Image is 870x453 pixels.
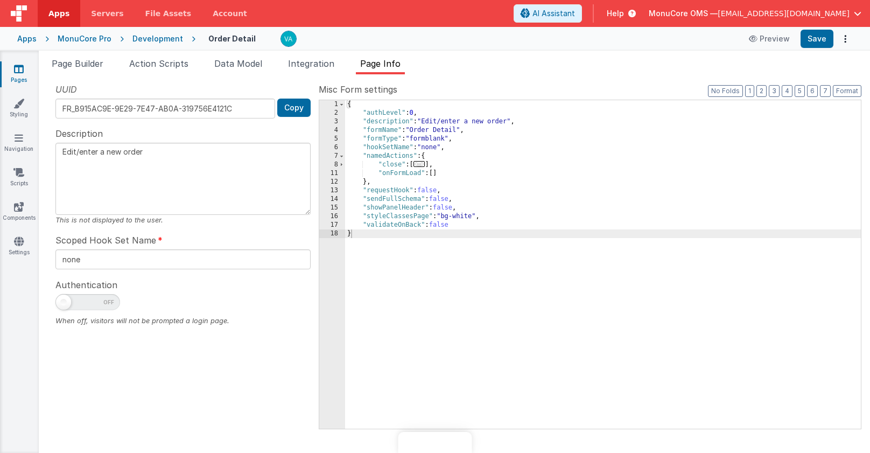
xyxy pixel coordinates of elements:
[55,83,77,96] span: UUID
[17,33,37,44] div: Apps
[319,100,345,109] div: 1
[319,135,345,143] div: 5
[129,58,188,69] span: Action Scripts
[319,109,345,117] div: 2
[820,85,831,97] button: 7
[795,85,805,97] button: 5
[145,8,192,19] span: File Assets
[214,58,262,69] span: Data Model
[55,127,103,140] span: Description
[833,85,861,97] button: Format
[58,33,111,44] div: MonuCore Pro
[48,8,69,19] span: Apps
[360,58,401,69] span: Page Info
[319,204,345,212] div: 15
[769,85,780,97] button: 3
[91,8,123,19] span: Servers
[838,31,853,46] button: Options
[281,31,296,46] img: d97663ceb9b5fe134a022c3e0b4ea6c6
[55,234,156,247] span: Scoped Hook Set Name
[782,85,792,97] button: 4
[319,186,345,195] div: 13
[319,143,345,152] div: 6
[277,99,311,117] button: Copy
[649,8,861,19] button: MonuCore OMS — [EMAIL_ADDRESS][DOMAIN_NAME]
[319,178,345,186] div: 12
[413,161,425,167] span: ...
[319,152,345,161] div: 7
[514,4,582,23] button: AI Assistant
[132,33,183,44] div: Development
[319,169,345,178] div: 11
[745,85,754,97] button: 1
[319,161,345,169] div: 8
[319,117,345,126] div: 3
[319,212,345,221] div: 16
[718,8,850,19] span: [EMAIL_ADDRESS][DOMAIN_NAME]
[532,8,575,19] span: AI Assistant
[801,30,833,48] button: Save
[319,221,345,229] div: 17
[55,215,311,225] div: This is not displayed to the user.
[807,85,818,97] button: 6
[708,85,743,97] button: No Folds
[319,195,345,204] div: 14
[319,83,397,96] span: Misc Form settings
[208,34,256,43] h4: Order Detail
[55,316,311,326] div: When off, visitors will not be prompted a login page.
[55,278,117,291] span: Authentication
[319,229,345,238] div: 18
[742,30,796,47] button: Preview
[649,8,718,19] span: MonuCore OMS —
[319,126,345,135] div: 4
[52,58,103,69] span: Page Builder
[288,58,334,69] span: Integration
[607,8,624,19] span: Help
[756,85,767,97] button: 2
